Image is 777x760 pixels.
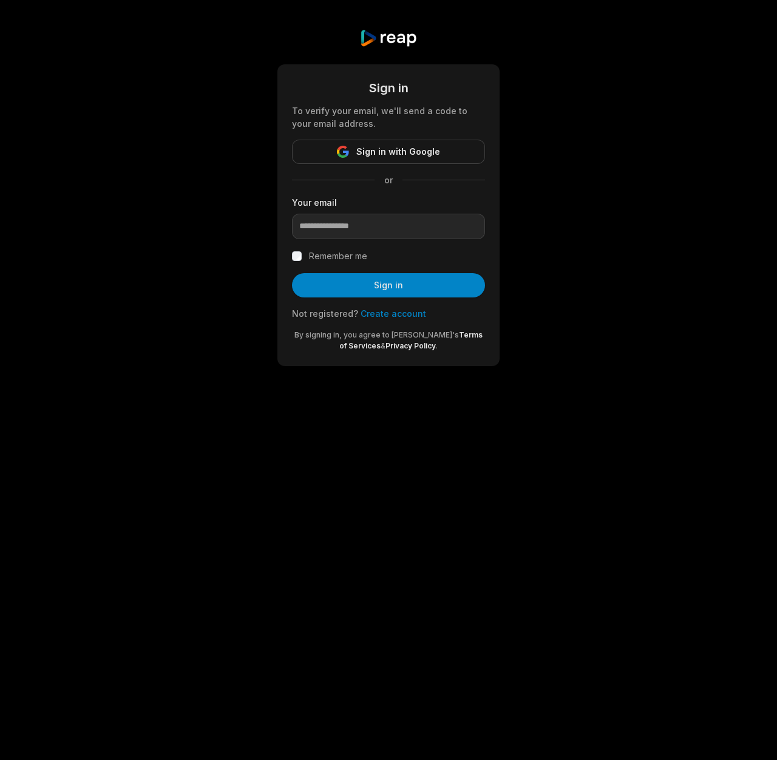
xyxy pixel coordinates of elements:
[292,104,485,130] div: To verify your email, we'll send a code to your email address.
[309,249,367,263] label: Remember me
[361,308,426,319] a: Create account
[294,330,459,339] span: By signing in, you agree to [PERSON_NAME]'s
[375,174,402,186] span: or
[381,341,385,350] span: &
[292,308,358,319] span: Not registered?
[292,196,485,209] label: Your email
[292,79,485,97] div: Sign in
[292,273,485,297] button: Sign in
[385,341,436,350] a: Privacy Policy
[356,144,440,159] span: Sign in with Google
[339,330,483,350] a: Terms of Services
[436,341,438,350] span: .
[292,140,485,164] button: Sign in with Google
[359,29,417,47] img: reap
